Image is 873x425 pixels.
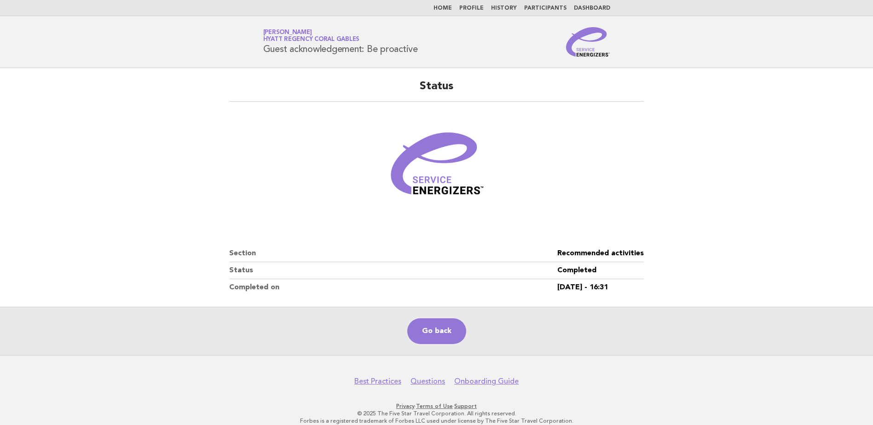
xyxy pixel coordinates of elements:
p: © 2025 The Five Star Travel Corporation. All rights reserved. [155,410,718,417]
a: Go back [407,318,466,344]
h2: Status [229,79,644,102]
dt: Completed on [229,279,557,296]
p: Forbes is a registered trademark of Forbes LLC used under license by The Five Star Travel Corpora... [155,417,718,425]
img: Service Energizers [566,27,610,57]
h1: Guest acknowledgement: Be proactive [263,30,418,54]
a: Best Practices [354,377,401,386]
a: Questions [410,377,445,386]
a: [PERSON_NAME]Hyatt Regency Coral Gables [263,29,360,42]
a: Dashboard [574,6,610,11]
dt: Section [229,245,557,262]
dd: Completed [557,262,644,279]
img: Verified [382,113,492,223]
p: · · [155,402,718,410]
a: Home [434,6,452,11]
dt: Status [229,262,557,279]
a: Support [454,403,477,409]
a: Terms of Use [416,403,453,409]
a: Participants [524,6,567,11]
dd: [DATE] - 16:31 [557,279,644,296]
a: Onboarding Guide [454,377,519,386]
a: History [491,6,517,11]
dd: Recommended activities [557,245,644,262]
span: Hyatt Regency Coral Gables [263,37,360,43]
a: Privacy [396,403,415,409]
a: Profile [459,6,484,11]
